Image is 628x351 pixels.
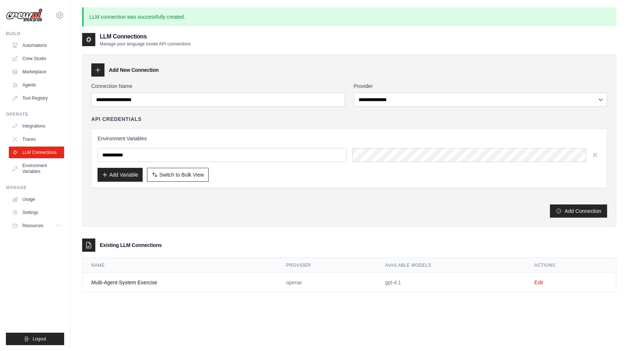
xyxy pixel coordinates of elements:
span: Switch to Bulk View [159,171,204,178]
button: Resources [9,220,64,232]
h3: Existing LLM Connections [100,241,162,249]
th: Actions [526,258,616,273]
label: Provider [354,82,607,90]
h2: LLM Connections [100,32,191,41]
h3: Environment Variables [98,135,601,142]
span: Resources [22,223,43,229]
img: Logo [6,8,43,22]
button: Logout [6,333,64,345]
th: Name [82,258,278,273]
td: gpt-4.1 [376,273,525,292]
a: Automations [9,40,64,51]
th: Available Models [376,258,525,273]
span: Logout [33,336,46,342]
a: Crew Studio [9,53,64,64]
a: Tool Registry [9,92,64,104]
button: Add Connection [550,204,607,218]
a: Agents [9,79,64,91]
a: Edit [535,280,543,285]
th: Provider [278,258,377,273]
div: Build [6,31,64,37]
a: Settings [9,207,64,218]
button: Switch to Bulk View [147,168,209,182]
a: LLM Connections [9,147,64,158]
label: Connection Name [91,82,345,90]
div: Manage [6,185,64,191]
td: Multi-Agent-System Exercise [82,273,278,292]
p: LLM connection was successfully created. [82,7,616,26]
div: Operate [6,111,64,117]
p: Manage your language model API connections [100,41,191,47]
a: Environment Variables [9,160,64,177]
a: Integrations [9,120,64,132]
a: Usage [9,193,64,205]
a: Marketplace [9,66,64,78]
a: Traces [9,133,64,145]
td: openai [278,273,377,292]
h3: Add New Connection [109,66,159,74]
h4: API Credentials [91,115,142,123]
button: Add Variable [98,168,143,182]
